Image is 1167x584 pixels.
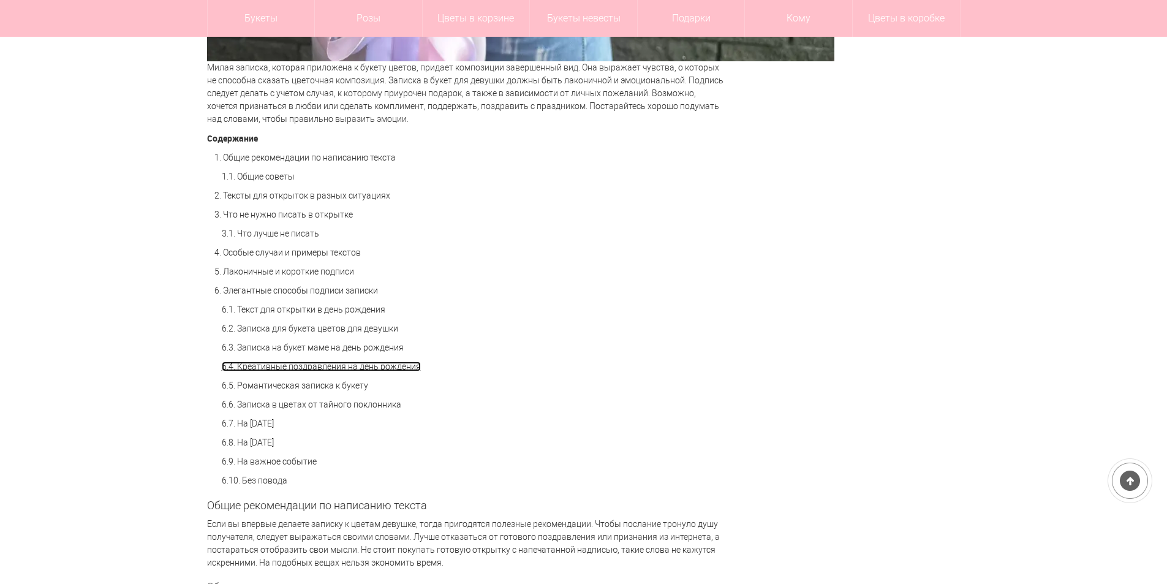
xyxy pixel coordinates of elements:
[222,305,385,314] a: 6.1. Текст для открытки в день рождения
[214,286,378,295] a: 6. Элегантные способы подписи записки
[222,457,317,466] a: 6.9. На важное событие
[222,476,287,485] a: 6.10. Без повода
[222,343,404,352] a: 6.3. Записка на букет маме на день рождения
[222,229,319,238] a: 3.1. Что лучше не писать
[222,381,368,390] a: 6.5. Романтическая записка к букету
[222,362,421,371] a: 6.4. Креативные поздравления на день рождения
[214,191,390,200] a: 2. Тексты для открыток в разных ситуациях
[207,518,728,569] p: Если вы впервые делаете записку к цветам девушке, тогда пригодятся полезные рекомендации. Чтобы п...
[207,499,728,512] h2: Общие рекомендации по написанию текста
[222,400,401,409] a: 6.6. Записка в цветах от тайного поклонника
[207,132,258,144] b: Содержание
[214,153,396,162] a: 1. Общие рекомендации по написанию текста
[222,438,274,447] a: 6.8. На [DATE]
[222,419,274,428] a: 6.7. На [DATE]
[214,267,354,276] a: 5. Лаконичные и короткие подписи
[222,324,398,333] a: 6.2. Записка для букета цветов для девушки
[222,172,295,181] a: 1.1. Общие советы
[214,248,361,257] a: 4. Особые случаи и примеры текстов
[214,210,353,219] a: 3. Что не нужно писать в открытке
